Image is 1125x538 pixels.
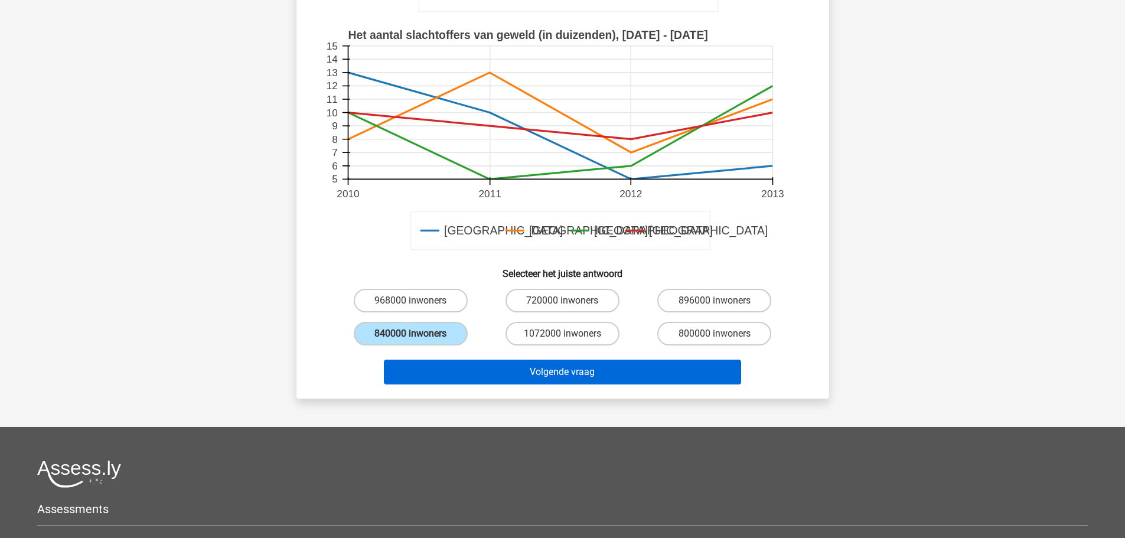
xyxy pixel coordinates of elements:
[337,188,359,200] text: 2010
[354,322,468,345] label: 840000 inwoners
[37,460,121,488] img: Assessly logo
[384,360,741,384] button: Volgende vraag
[326,67,337,79] text: 13
[594,224,712,238] text: [GEOGRAPHIC_DATA]
[332,146,338,158] text: 7
[332,120,338,132] text: 9
[332,133,338,145] text: 8
[444,224,563,238] text: [GEOGRAPHIC_DATA]
[326,93,337,105] text: 11
[761,188,784,200] text: 2013
[529,224,648,238] text: [GEOGRAPHIC_DATA]
[332,174,338,185] text: 5
[326,40,337,52] text: 15
[315,259,810,279] h6: Selecteer het juiste antwoord
[326,107,337,119] text: 10
[619,188,642,200] text: 2012
[657,289,771,312] label: 896000 inwoners
[354,289,468,312] label: 968000 inwoners
[348,28,707,41] text: Het aantal slachtoffers van geweld (in duizenden), [DATE] - [DATE]
[506,289,619,312] label: 720000 inwoners
[478,188,501,200] text: 2011
[506,322,619,345] label: 1072000 inwoners
[332,160,338,172] text: 6
[649,224,768,238] text: [GEOGRAPHIC_DATA]
[37,502,1088,516] h5: Assessments
[326,80,337,92] text: 12
[657,322,771,345] label: 800000 inwoners
[326,53,338,65] text: 14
